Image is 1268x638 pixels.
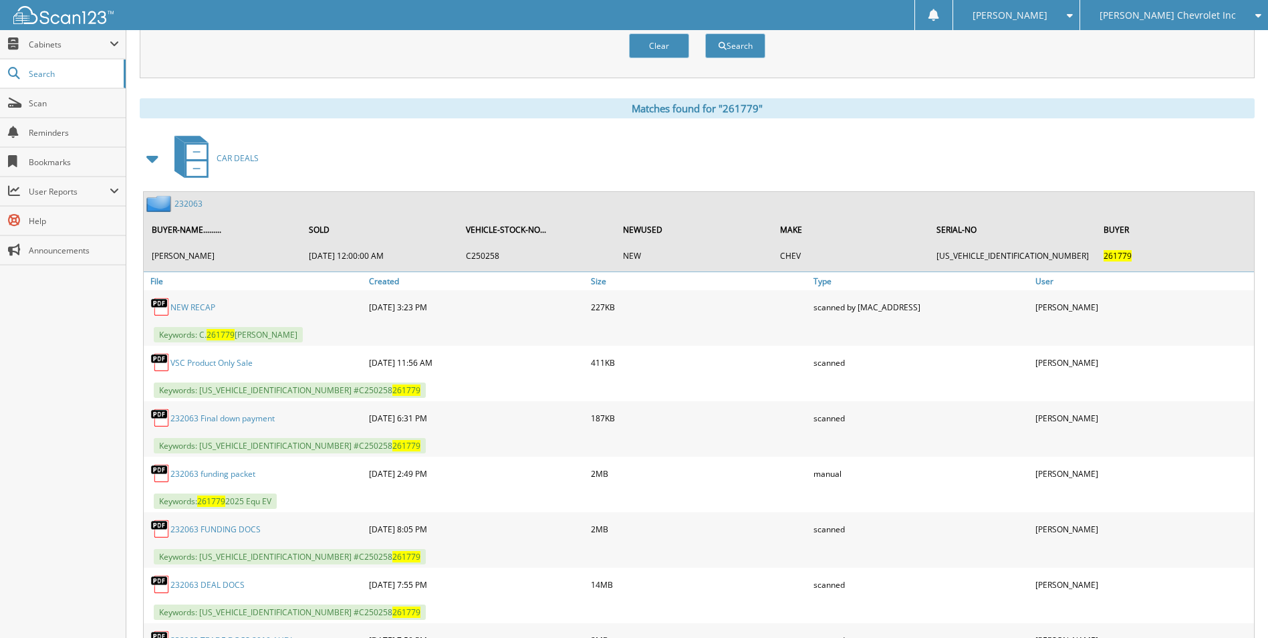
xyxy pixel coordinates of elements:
span: 261779 [1104,250,1132,261]
td: NEW [616,245,772,267]
span: 261779 [392,607,420,618]
th: SOLD [302,216,458,243]
span: Keywords: [US_VEHICLE_IDENTIFICATION_NUMBER] #C250258 [154,549,426,564]
th: VEHICLE-STOCK-NO... [459,216,615,243]
span: Keywords: [US_VEHICLE_IDENTIFICATION_NUMBER] #C250258 [154,438,426,453]
div: 227KB [588,294,809,320]
span: 261779 [392,385,420,396]
div: [PERSON_NAME] [1032,460,1254,487]
div: [DATE] 8:05 PM [366,516,588,542]
div: scanned [810,516,1032,542]
img: PDF.png [150,352,170,373]
div: scanned [810,571,1032,598]
span: Keywords: C. [PERSON_NAME] [154,327,303,342]
th: BUYER-NAME......... [145,216,301,243]
button: Search [705,33,765,58]
span: Search [29,68,117,80]
div: scanned [810,349,1032,376]
img: folder2.png [146,195,174,212]
td: [US_VEHICLE_IDENTIFICATION_NUMBER] [930,245,1096,267]
div: [DATE] 7:55 PM [366,571,588,598]
span: 261779 [392,551,420,562]
button: Clear [629,33,689,58]
span: Help [29,215,119,227]
div: scanned [810,405,1032,431]
span: [PERSON_NAME] [973,11,1047,19]
div: 14MB [588,571,809,598]
a: 232063 [174,198,203,209]
td: [DATE] 12:00:00 AM [302,245,458,267]
span: Bookmarks [29,156,119,168]
span: User Reports [29,186,110,197]
div: manual [810,460,1032,487]
span: 261779 [207,329,235,340]
span: Keywords: 2025 Equ EV [154,494,277,509]
iframe: Chat Widget [1201,574,1268,638]
a: 232063 funding packet [170,468,255,480]
a: Created [366,272,588,290]
span: Cabinets [29,39,110,50]
div: [DATE] 2:49 PM [366,460,588,487]
span: Announcements [29,245,119,256]
div: [PERSON_NAME] [1032,349,1254,376]
img: PDF.png [150,574,170,595]
td: C250258 [459,245,615,267]
a: NEW RECAP [170,302,215,313]
span: 261779 [197,496,225,507]
span: [PERSON_NAME] Chevrolet Inc [1100,11,1236,19]
span: 261779 [392,440,420,451]
span: Scan [29,98,119,109]
a: Size [588,272,809,290]
div: [PERSON_NAME] [1032,516,1254,542]
a: VSC Product Only Sale [170,357,253,368]
img: PDF.png [150,297,170,317]
span: Reminders [29,127,119,138]
a: Type [810,272,1032,290]
img: scan123-logo-white.svg [13,6,114,24]
th: NEWUSED [616,216,772,243]
div: Matches found for "261779" [140,98,1255,118]
a: File [144,272,366,290]
th: MAKE [773,216,929,243]
div: [DATE] 6:31 PM [366,405,588,431]
td: CHEV [773,245,929,267]
span: Keywords: [US_VEHICLE_IDENTIFICATION_NUMBER] #C250258 [154,605,426,620]
div: 2MB [588,460,809,487]
div: scanned by [MAC_ADDRESS] [810,294,1032,320]
div: [DATE] 11:56 AM [366,349,588,376]
div: 411KB [588,349,809,376]
img: PDF.png [150,463,170,484]
div: 187KB [588,405,809,431]
div: [DATE] 3:23 PM [366,294,588,320]
a: 232063 DEAL DOCS [170,579,245,591]
img: PDF.png [150,408,170,428]
a: CAR DEALS [166,132,259,185]
span: Keywords: [US_VEHICLE_IDENTIFICATION_NUMBER] #C250258 [154,383,426,398]
div: 2MB [588,516,809,542]
a: 232063 Final down payment [170,413,275,424]
div: [PERSON_NAME] [1032,405,1254,431]
a: 232063 FUNDING DOCS [170,524,261,535]
th: SERIAL-NO [930,216,1096,243]
img: PDF.png [150,519,170,539]
div: [PERSON_NAME] [1032,294,1254,320]
th: BUYER [1097,216,1253,243]
td: [PERSON_NAME] [145,245,301,267]
div: [PERSON_NAME] [1032,571,1254,598]
span: CAR DEALS [217,152,259,164]
a: User [1032,272,1254,290]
